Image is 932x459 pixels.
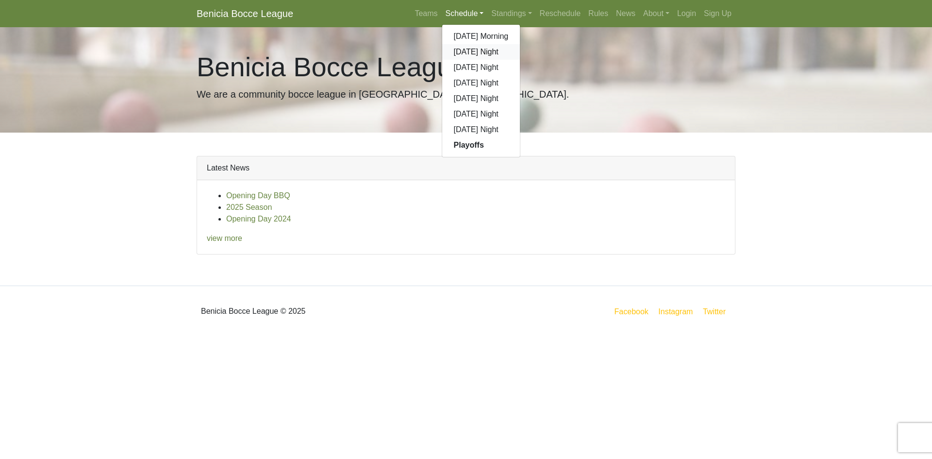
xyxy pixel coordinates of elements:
[454,141,484,149] strong: Playoffs
[226,215,291,223] a: Opening Day 2024
[673,4,700,23] a: Login
[197,156,735,180] div: Latest News
[197,51,735,83] h1: Benicia Bocce League
[700,4,735,23] a: Sign Up
[226,203,272,211] a: 2025 Season
[189,294,466,329] div: Benicia Bocce League © 2025
[207,234,242,242] a: view more
[442,60,520,75] a: [DATE] Night
[442,24,521,157] div: Schedule
[612,4,639,23] a: News
[442,29,520,44] a: [DATE] Morning
[613,306,650,318] a: Facebook
[197,4,293,23] a: Benicia Bocce League
[639,4,673,23] a: About
[197,87,735,102] p: We are a community bocce league in [GEOGRAPHIC_DATA], [GEOGRAPHIC_DATA].
[442,75,520,91] a: [DATE] Night
[701,306,733,318] a: Twitter
[411,4,441,23] a: Teams
[442,137,520,153] a: Playoffs
[442,122,520,137] a: [DATE] Night
[536,4,585,23] a: Reschedule
[226,191,290,200] a: Opening Day BBQ
[442,44,520,60] a: [DATE] Night
[442,91,520,106] a: [DATE] Night
[442,106,520,122] a: [DATE] Night
[584,4,612,23] a: Rules
[656,306,695,318] a: Instagram
[487,4,535,23] a: Standings
[442,4,488,23] a: Schedule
